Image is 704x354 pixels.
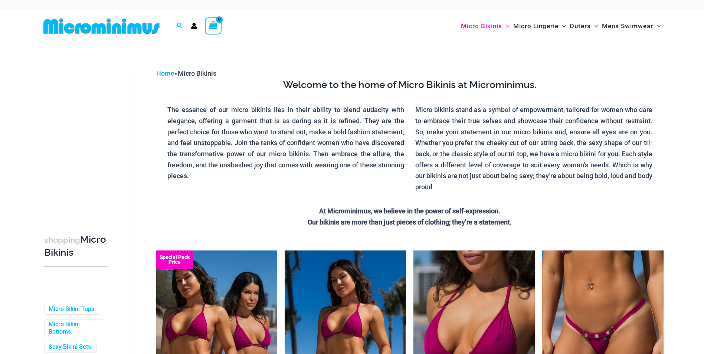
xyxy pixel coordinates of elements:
span: Micro Bikinis [461,17,502,36]
span: Mens Swimwear [602,17,653,36]
span: Micro Bikinis [178,69,216,77]
a: Mens SwimwearMenu ToggleMenu Toggle [600,15,662,37]
a: Micro LingerieMenu ToggleMenu Toggle [511,15,568,37]
a: OutersMenu ToggleMenu Toggle [568,15,600,37]
span: Menu Toggle [502,17,510,36]
img: MM SHOP LOGO FLAT [40,18,163,35]
p: Micro bikinis stand as a symbol of empowerment, tailored for women who dare to embrace their true... [415,104,652,193]
a: Sexy Bikini Sets [49,343,91,351]
span: Micro Lingerie [513,17,559,36]
span: Menu Toggle [559,17,566,36]
a: Micro BikinisMenu ToggleMenu Toggle [459,15,511,37]
strong: At Microminimus, we believe in the power of self-expression. [319,207,500,215]
h3: Welcome to the home of Micro Bikinis at Microminimus. [162,79,658,91]
iframe: TrustedSite Certified [44,62,111,210]
a: Micro Bikini Bottoms [49,321,99,336]
a: Search icon link [177,22,183,31]
span: Menu Toggle [591,17,598,36]
h3: Micro Bikinis [44,233,108,259]
b: Special Pack Price [156,255,193,265]
a: Micro Bikini Tops [49,305,94,313]
span: » [156,69,216,77]
a: View Shopping Cart, empty [205,17,222,35]
span: shopping [44,235,80,245]
nav: Site Navigation [458,14,664,39]
a: Home [156,69,174,77]
span: Outers [570,17,591,36]
strong: Our bikinis are more than just pieces of clothing; they’re a statement. [308,218,512,226]
span: Menu Toggle [653,17,661,36]
p: The essence of our micro bikinis lies in their ability to blend audacity with elegance, offering ... [167,104,405,181]
a: Account icon link [191,23,197,29]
